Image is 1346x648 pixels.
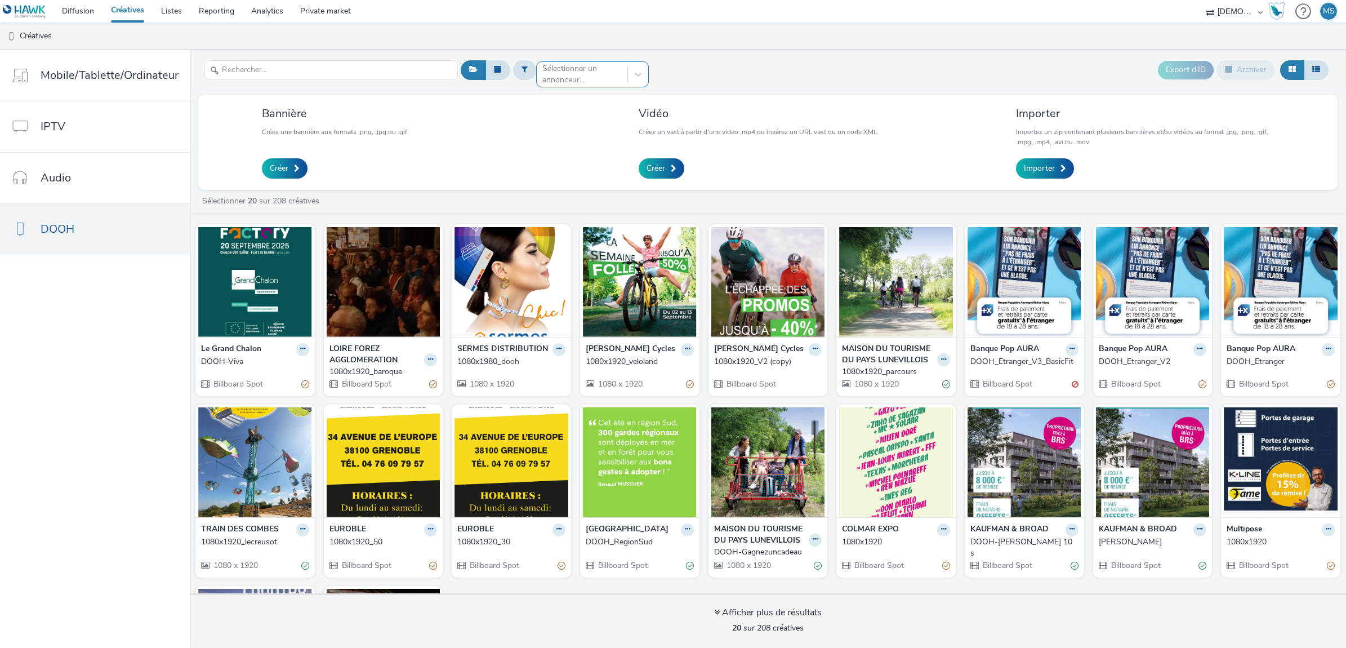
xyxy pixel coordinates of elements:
[558,560,565,572] div: Partiellement valide
[41,67,179,83] span: Mobile/Tablette/Ordinateur
[212,560,258,571] span: 1080 x 1920
[3,5,46,19] img: undefined Logo
[429,379,437,390] div: Partiellement valide
[204,60,458,80] input: Rechercher...
[329,366,433,378] div: 1080x1920_baroque
[457,536,561,548] div: 1080x1920_30
[982,560,1032,571] span: Billboard Spot
[1099,343,1167,356] strong: Banque Pop AURA
[732,623,804,633] span: sur 208 créatives
[1227,356,1330,367] div: DOOH_Etranger
[586,536,689,548] div: DOOH_RegionSud
[586,356,694,367] a: 1080x1920_veloland
[457,356,561,367] div: 1080x1980_dooh
[842,536,950,548] a: 1080x1920
[1227,536,1330,548] div: 1080x1920
[201,536,305,548] div: 1080x1920_lecreusot
[597,560,648,571] span: Billboard Spot
[1096,407,1210,517] img: DOOH-Kaufman visual
[853,560,904,571] span: Billboard Spot
[1327,560,1335,572] div: Partiellement valide
[457,356,565,367] a: 1080x1980_dooh
[454,227,568,337] img: 1080x1980_dooh visual
[469,560,519,571] span: Billboard Spot
[853,379,899,389] span: 1080 x 1920
[201,356,305,367] div: DOOH-Viva
[1227,523,1262,536] strong: Multipose
[198,407,312,517] img: 1080x1920_lecreusot visual
[201,523,279,536] strong: TRAIN DES COMBES
[839,227,953,337] img: 1080x1920_parcours visual
[970,343,1039,356] strong: Banque Pop AURA
[1099,536,1202,548] div: [PERSON_NAME]
[1323,3,1335,20] div: MS
[970,356,1074,367] div: DOOH_Etranger_V3_BasicFit
[647,163,665,174] span: Créer
[586,343,675,356] strong: [PERSON_NAME] Cycles
[270,163,288,174] span: Créer
[639,127,879,137] p: Créez un vast à partir d'une video .mp4 ou insérez un URL vast ou un code XML.
[814,560,822,572] div: Valide
[586,356,689,367] div: 1080x1920_veloland
[1238,560,1289,571] span: Billboard Spot
[842,366,950,378] a: 1080x1920_parcours
[1071,560,1078,572] div: Valide
[41,170,71,186] span: Audio
[586,536,694,548] a: DOOH_RegionSud
[329,536,438,548] a: 1080x1920_50
[341,560,391,571] span: Billboard Spot
[1024,163,1055,174] span: Importer
[714,523,806,547] strong: MAISON DU TOURISME DU PAYS LUNEVILLOIS
[1224,407,1338,517] img: 1080x1920 visual
[457,536,565,548] a: 1080x1920_30
[327,407,440,517] img: 1080x1920_50 visual
[942,379,950,390] div: Valide
[1096,227,1210,337] img: DOOH_Etranger_V2 visual
[1304,60,1329,79] button: Liste
[1110,560,1161,571] span: Billboard Spot
[970,536,1074,560] div: DOOH-[PERSON_NAME] 10s
[639,106,879,121] h3: Vidéo
[201,536,309,548] a: 1080x1920_lecreusot
[262,106,409,121] h3: Bannière
[1280,60,1304,79] button: Grille
[201,196,324,206] a: Sélectionner sur 208 créatives
[1198,379,1206,390] div: Partiellement valide
[970,523,1049,536] strong: KAUFMAN & BROAD
[429,560,437,572] div: Partiellement valide
[341,379,391,389] span: Billboard Spot
[725,560,771,571] span: 1080 x 1920
[1110,379,1161,389] span: Billboard Spot
[725,379,776,389] span: Billboard Spot
[327,227,440,337] img: 1080x1920_baroque visual
[301,560,309,572] div: Valide
[329,366,438,378] a: 1080x1920_baroque
[6,31,17,42] img: dooh
[1158,61,1214,79] button: Export d'ID
[1268,2,1290,20] a: Hawk Academy
[714,343,804,356] strong: [PERSON_NAME] Cycles
[842,523,899,536] strong: COLMAR EXPO
[1099,356,1207,367] a: DOOH_Etranger_V2
[686,379,694,390] div: Partiellement valide
[970,356,1078,367] a: DOOH_Etranger_V3_BasicFit
[329,343,422,366] strong: LOIRE FOREZ AGGLOMERATION
[329,523,366,536] strong: EUROBLE
[711,407,825,517] img: DOOH-Gagnezuncadeau visual
[711,227,825,337] img: 1080x1920_V2 (copy) visual
[212,379,263,389] span: Billboard Spot
[1227,356,1335,367] a: DOOH_Etranger
[301,379,309,390] div: Partiellement valide
[639,158,684,179] a: Créer
[457,523,494,536] strong: EUROBLE
[942,560,950,572] div: Partiellement valide
[542,63,622,86] div: Sélectionner un annonceur...
[714,606,822,619] div: Afficher plus de résultats
[201,343,261,356] strong: Le Grand Chalon
[1224,227,1338,337] img: DOOH_Etranger visual
[732,623,741,633] strong: 20
[970,536,1078,560] a: DOOH-[PERSON_NAME] 10s
[714,547,818,558] div: DOOH-Gagnezuncadeau
[1198,560,1206,572] div: Valide
[686,560,694,572] div: Valide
